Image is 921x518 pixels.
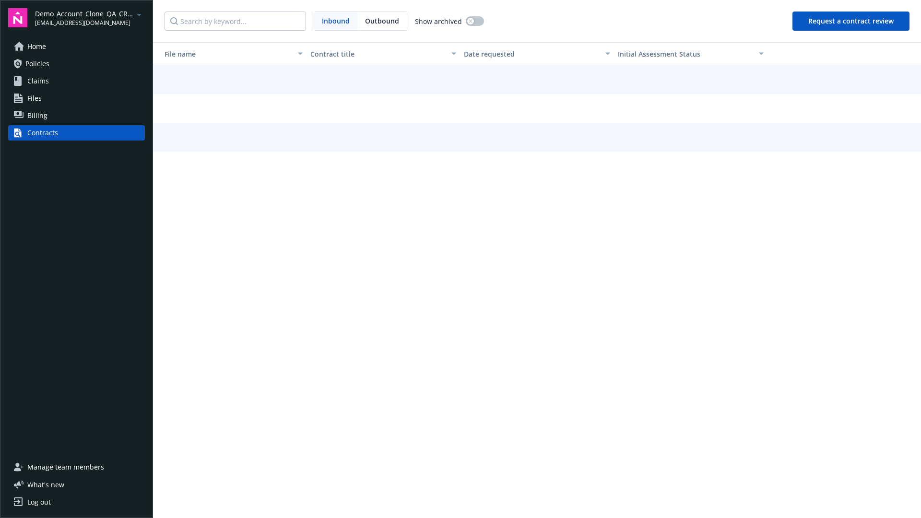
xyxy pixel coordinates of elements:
span: Policies [25,56,49,71]
button: What's new [8,480,80,490]
div: File name [157,49,292,59]
div: Log out [27,494,51,510]
span: Billing [27,108,47,123]
button: Demo_Account_Clone_QA_CR_Tests_Demo[EMAIL_ADDRESS][DOMAIN_NAME]arrowDropDown [35,8,145,27]
span: Outbound [365,16,399,26]
span: What ' s new [27,480,64,490]
span: Outbound [357,12,407,30]
img: navigator-logo.svg [8,8,27,27]
div: Date requested [464,49,599,59]
span: Initial Assessment Status [618,49,700,59]
span: [EMAIL_ADDRESS][DOMAIN_NAME] [35,19,133,27]
span: Inbound [314,12,357,30]
div: Contracts [27,125,58,141]
span: Show archived [415,16,462,26]
span: Home [27,39,46,54]
button: Request a contract review [792,12,909,31]
span: Files [27,91,42,106]
a: Files [8,91,145,106]
div: Contract title [310,49,446,59]
a: Policies [8,56,145,71]
a: Home [8,39,145,54]
span: Manage team members [27,459,104,475]
div: Toggle SortBy [618,49,753,59]
span: Inbound [322,16,350,26]
span: Claims [27,73,49,89]
a: Contracts [8,125,145,141]
span: Demo_Account_Clone_QA_CR_Tests_Demo [35,9,133,19]
button: Contract title [307,42,460,65]
a: Manage team members [8,459,145,475]
a: arrowDropDown [133,9,145,20]
button: Date requested [460,42,614,65]
input: Search by keyword... [165,12,306,31]
a: Billing [8,108,145,123]
div: Toggle SortBy [157,49,292,59]
a: Claims [8,73,145,89]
